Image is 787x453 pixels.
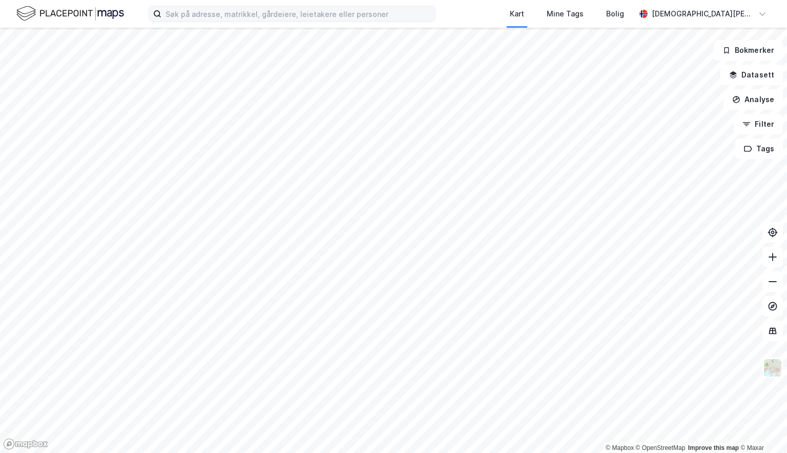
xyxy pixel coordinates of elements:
[723,89,783,110] button: Analyse
[735,139,783,159] button: Tags
[736,404,787,453] iframe: Chat Widget
[652,8,754,20] div: [DEMOGRAPHIC_DATA][PERSON_NAME]
[3,438,48,450] a: Mapbox homepage
[736,404,787,453] div: Kontrollprogram for chat
[510,8,524,20] div: Kart
[606,444,634,451] a: Mapbox
[763,358,782,378] img: Z
[688,444,739,451] a: Improve this map
[606,8,624,20] div: Bolig
[161,6,435,22] input: Søk på adresse, matrikkel, gårdeiere, leietakere eller personer
[16,5,124,23] img: logo.f888ab2527a4732fd821a326f86c7f29.svg
[547,8,584,20] div: Mine Tags
[636,444,686,451] a: OpenStreetMap
[720,65,783,85] button: Datasett
[734,114,783,134] button: Filter
[714,40,783,61] button: Bokmerker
